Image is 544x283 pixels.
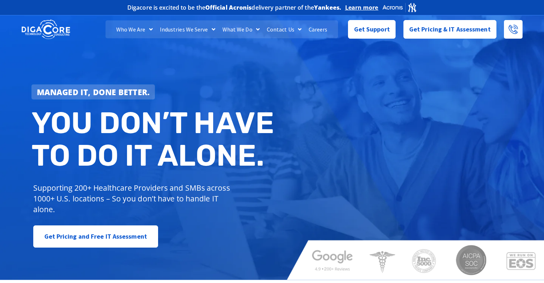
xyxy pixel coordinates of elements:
[219,20,263,38] a: What We Do
[156,20,219,38] a: Industries We Serve
[37,87,150,97] strong: Managed IT, done better.
[31,84,155,99] a: Managed IT, done better.
[127,5,342,10] h2: Digacore is excited to be the delivery partner of the
[305,20,331,38] a: Careers
[314,4,342,11] b: Yankees.
[21,19,70,40] img: DigaCore Technology Consulting
[31,107,278,172] h2: You don’t have to do IT alone.
[348,20,396,39] a: Get Support
[403,20,496,39] a: Get Pricing & IT Assessment
[33,182,233,215] p: Supporting 200+ Healthcare Providers and SMBs across 1000+ U.S. locations – So you don’t have to ...
[33,225,158,248] a: Get Pricing and Free IT Assessment
[44,229,147,244] span: Get Pricing and Free IT Assessment
[354,22,390,36] span: Get Support
[106,20,338,38] nav: Menu
[382,2,417,13] img: Acronis
[205,4,252,11] b: Official Acronis
[409,22,491,36] span: Get Pricing & IT Assessment
[113,20,156,38] a: Who We Are
[263,20,305,38] a: Contact Us
[345,4,378,11] a: Learn more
